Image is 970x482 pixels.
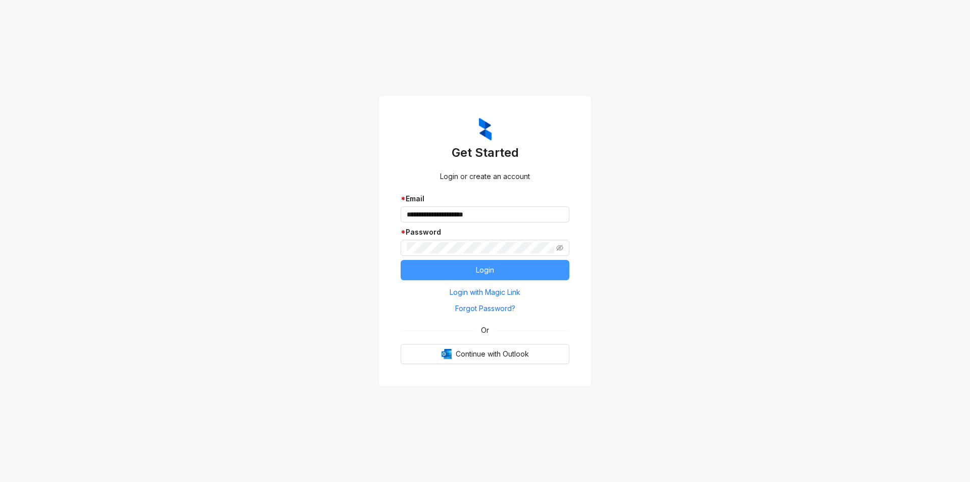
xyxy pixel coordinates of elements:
[556,244,563,251] span: eye-invisible
[450,287,520,298] span: Login with Magic Link
[401,145,569,161] h3: Get Started
[401,193,569,204] div: Email
[479,118,492,141] img: ZumaIcon
[401,300,569,317] button: Forgot Password?
[401,344,569,364] button: OutlookContinue with Outlook
[455,303,515,314] span: Forgot Password?
[474,325,496,336] span: Or
[476,265,494,276] span: Login
[401,284,569,300] button: Login with Magic Link
[401,227,569,238] div: Password
[456,348,529,360] span: Continue with Outlook
[442,349,452,359] img: Outlook
[401,260,569,280] button: Login
[401,171,569,182] div: Login or create an account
